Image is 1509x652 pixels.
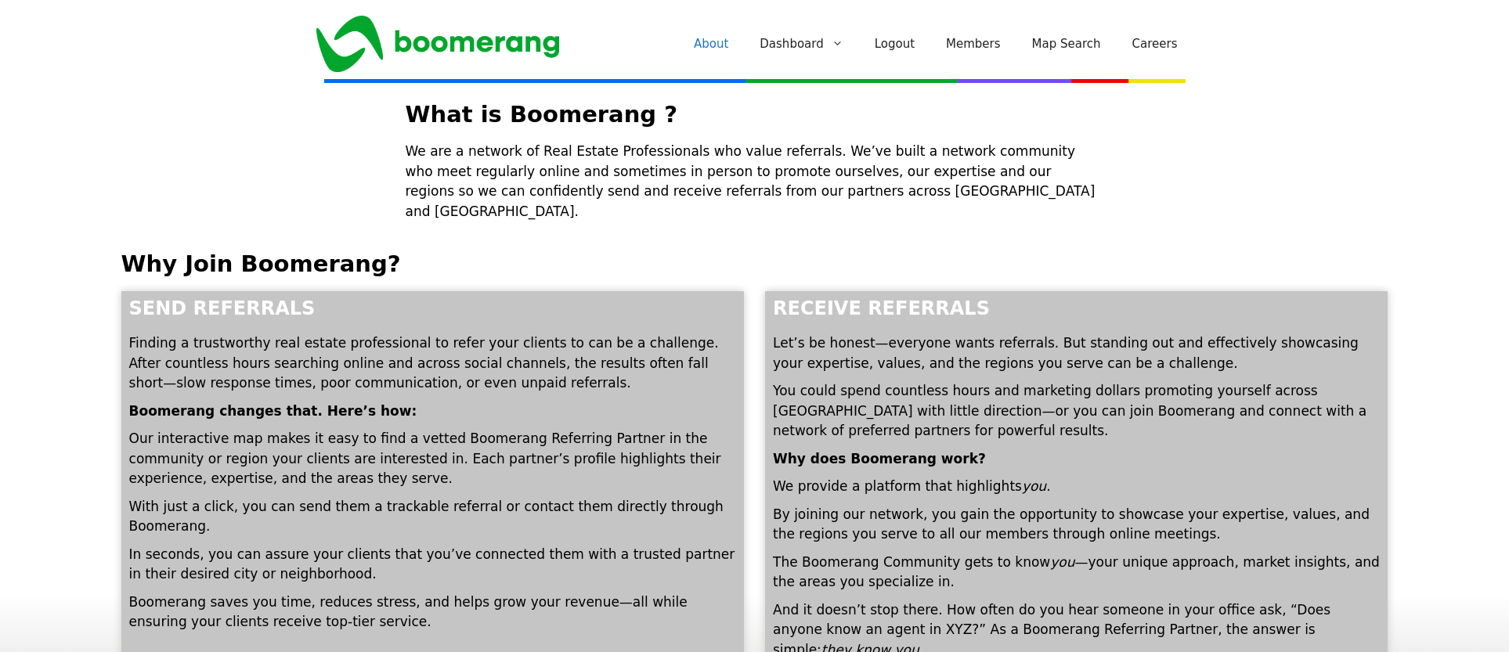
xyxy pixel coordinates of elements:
h4: Receive Referrals [773,299,1380,318]
p: The Boomerang Community gets to know —your unique approach, market insights, and the areas you sp... [773,553,1380,593]
a: About [678,20,744,67]
p: In seconds, you can assure your clients that you’ve connected them with a trusted partner in thei... [129,545,736,585]
em: you [1050,554,1074,570]
a: Members [930,20,1016,67]
p: Finding a trustworthy real estate professional to refer your clients to can be a challenge. After... [129,333,736,394]
a: Logout [859,20,930,67]
img: Boomerang Realty Network [316,16,559,72]
p: By joining our network, you gain the opportunity to showcase your expertise, values, and the regi... [773,505,1380,545]
a: Dashboard [744,20,858,67]
p: We provide a platform that highlights . [773,477,1380,497]
p: Let’s be honest—everyone wants referrals. But standing out and effectively showcasing your expert... [773,333,1380,373]
p: You could spend countless hours and marketing dollars promoting yourself across [GEOGRAPHIC_DATA]... [773,381,1380,441]
nav: Primary [678,20,1193,67]
a: Map Search [1016,20,1117,67]
a: Careers [1117,20,1193,67]
p: With just a click, you can send them a trackable referral or contact them directly through Boomer... [129,497,736,537]
p: Boomerang saves you time, reduces stress, and helps grow your revenue—all while ensuring your cli... [129,593,736,632]
h3: Why Join Boomerang? [121,253,1388,276]
p: Our interactive map makes it easy to find a vetted Boomerang Referring Partner in the community o... [129,429,736,489]
h4: Send Referrals [129,299,736,318]
strong: Boomerang changes that. Here’s how: [129,403,417,419]
strong: Why does Boomerang work? [773,451,986,466]
em: you [1022,478,1046,494]
h3: What is Boomerang ? [406,103,1104,126]
p: We are a network of Real Estate Professionals who value referrals. We’ve built a network communit... [406,142,1104,222]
